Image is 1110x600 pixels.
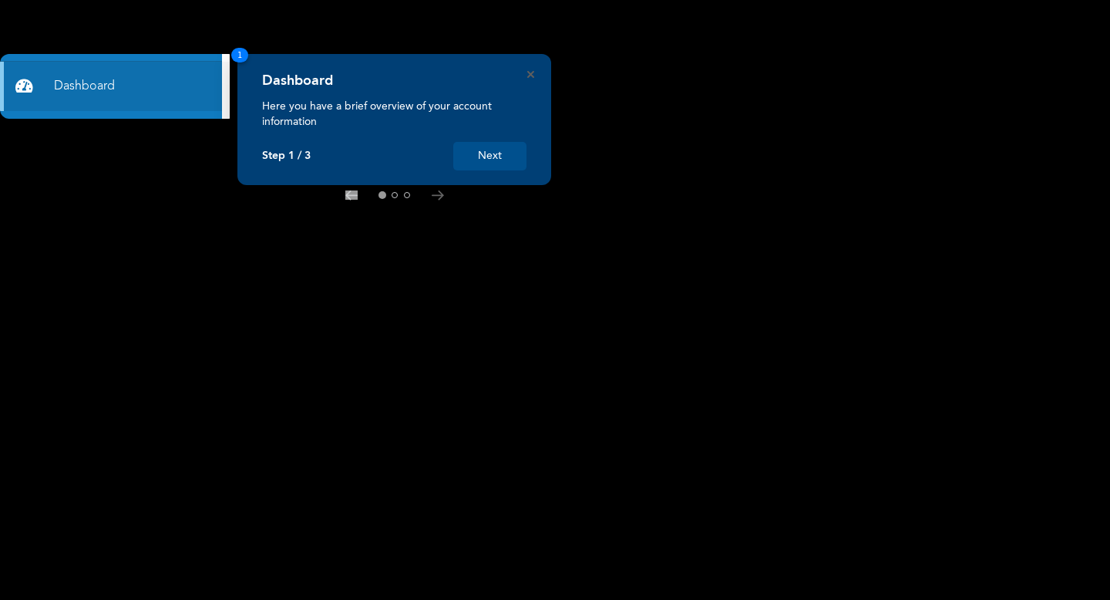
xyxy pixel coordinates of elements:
p: Here you have a brief overview of your account information [262,99,526,130]
button: Close [527,71,534,78]
p: Step 1 / 3 [262,150,311,163]
button: Next [453,142,526,170]
span: 1 [231,48,248,62]
h4: Dashboard [262,72,333,89]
